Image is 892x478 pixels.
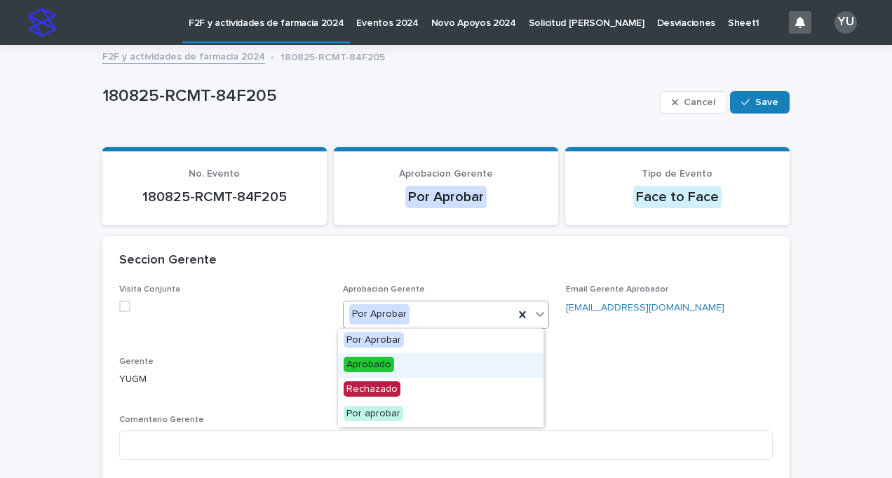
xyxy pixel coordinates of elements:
span: Rechazado [344,381,400,397]
div: Face to Face [633,186,722,208]
button: Cancel [660,91,727,114]
p: 180825-RCMT-84F205 [119,189,310,205]
span: Aprobacion Gerente [343,285,425,294]
div: Por Aprobar [405,186,487,208]
span: Email Gerente Aprobador [566,285,668,294]
span: Comentario Gerente [119,416,204,424]
div: YU [834,11,857,34]
span: Visita Conjunta [119,285,180,294]
span: Aprobado [344,357,394,372]
div: Aprobado [338,353,543,378]
button: Save [730,91,790,114]
span: Por aprobar [344,406,403,421]
a: [EMAIL_ADDRESS][DOMAIN_NAME] [566,303,724,313]
span: Gerente [119,357,154,366]
span: Tipo de Evento [642,169,712,179]
p: 180825-RCMT-84F205 [281,48,385,64]
div: Por aprobar [338,402,543,427]
span: Cancel [684,97,715,107]
a: F2F y actividades de farmacia 2024 [102,48,265,64]
p: YUGM [119,372,326,387]
span: Aprobacion Gerente [399,169,493,179]
div: Por Aprobar [349,304,410,325]
span: Save [755,97,778,107]
div: Por Aprobar [338,329,543,353]
div: Rechazado [338,378,543,402]
span: Por Aprobar [344,332,404,348]
p: 180825-RCMT-84F205 [102,86,654,107]
span: No. Evento [189,169,240,179]
h2: Seccion Gerente [119,253,217,268]
img: stacker-logo-s-only.png [28,8,56,36]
